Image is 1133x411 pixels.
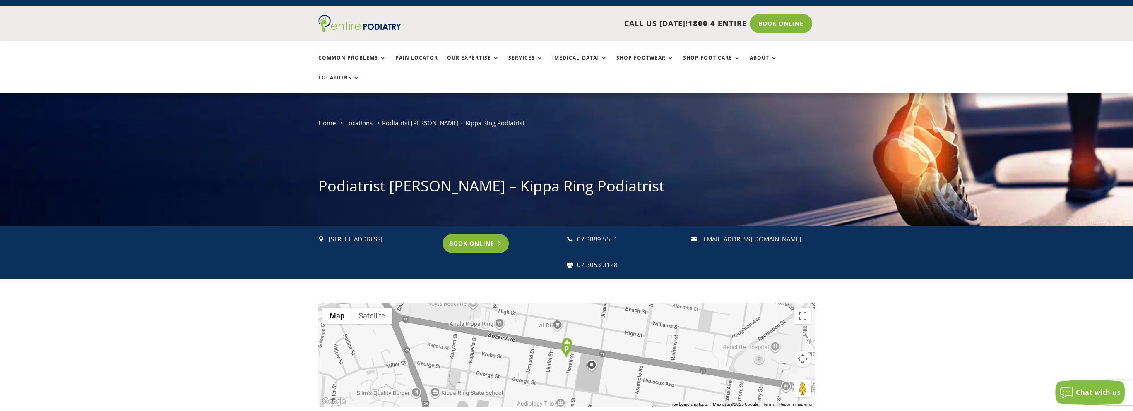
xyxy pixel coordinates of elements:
a: Locations [318,75,360,93]
a: Report a map error [779,402,813,406]
a: Our Expertise [447,55,499,73]
img: Google [320,396,348,407]
a: Pain Locator [395,55,438,73]
button: Chat with us [1055,380,1125,405]
span:  [318,236,324,242]
a: Common Problems [318,55,386,73]
button: Map camera controls [794,351,811,367]
a: Home [318,119,336,127]
a: Terms [763,402,775,406]
button: Show street map [322,308,351,324]
a: About [750,55,777,73]
a: [MEDICAL_DATA] [552,55,607,73]
a: [EMAIL_ADDRESS][DOMAIN_NAME] [701,235,801,243]
button: Keyboard shortcuts [672,401,708,407]
span: Podiatrist [PERSON_NAME] – Kippa Ring Podiatrist [382,119,524,127]
div: 07 3889 5551 [577,234,683,245]
div: [STREET_ADDRESS] [329,234,435,245]
span:  [567,236,573,242]
button: Toggle fullscreen view [794,308,811,324]
a: Open this area in Google Maps (opens a new window) [320,396,348,407]
a: Book Online [750,14,812,33]
a: Entire Podiatry [318,26,401,34]
button: Show satellite imagery [351,308,392,324]
img: logo (1) [318,15,401,32]
span: Map data ©2025 Google [713,402,758,406]
span:  [567,262,573,268]
button: Drag Pegman onto the map to open Street View [794,380,811,397]
div: 07 3053 3128 [577,260,683,270]
span: Chat with us [1076,388,1121,397]
a: Locations [345,119,373,127]
span:  [691,236,697,242]
p: CALL US [DATE]! [433,18,747,29]
span: 1800 4 ENTIRE [688,18,747,28]
nav: breadcrumb [318,117,815,134]
div: Parking [561,344,571,358]
a: Services [508,55,543,73]
a: Shop Footwear [616,55,674,73]
div: Entire Podiatry Kippa Ring Clinic [562,338,572,352]
h1: Podiatrist [PERSON_NAME] – Kippa Ring Podiatrist [318,176,815,201]
a: Book Online [443,234,509,253]
a: Shop Foot Care [683,55,741,73]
